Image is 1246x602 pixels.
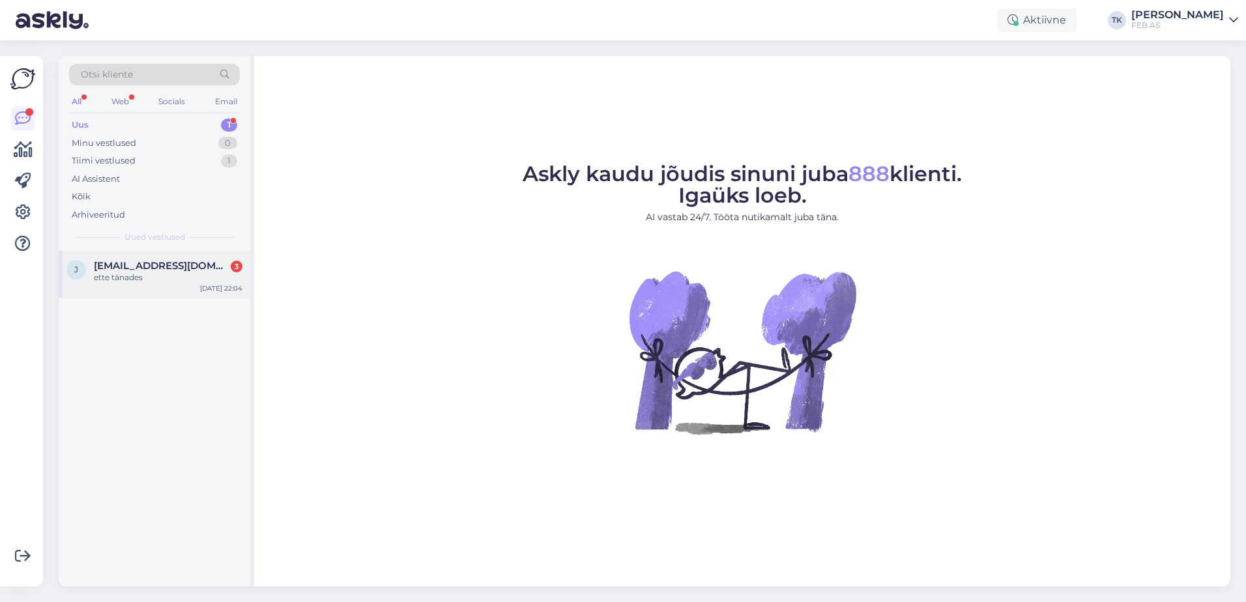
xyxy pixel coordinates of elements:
[72,154,136,167] div: Tiimi vestlused
[74,265,78,274] span: j
[231,261,242,272] div: 3
[69,93,84,110] div: All
[221,154,237,167] div: 1
[1131,20,1224,31] div: FEB AS
[848,161,890,186] span: 888
[94,260,229,272] span: johanneshelm1984@hotmail.com
[218,137,237,150] div: 0
[81,68,133,81] span: Otsi kliente
[1131,10,1238,31] a: [PERSON_NAME]FEB AS
[997,8,1077,32] div: Aktiivne
[72,119,89,132] div: Uus
[523,210,962,224] p: AI vastab 24/7. Tööta nutikamalt juba täna.
[523,161,962,208] span: Askly kaudu jõudis sinuni juba klienti. Igaüks loeb.
[1131,10,1224,20] div: [PERSON_NAME]
[221,119,237,132] div: 1
[200,283,242,293] div: [DATE] 22:04
[94,272,242,283] div: ette tänades
[109,93,132,110] div: Web
[625,235,860,469] img: No Chat active
[72,173,120,186] div: AI Assistent
[72,190,91,203] div: Kõik
[10,66,35,91] img: Askly Logo
[156,93,188,110] div: Socials
[72,208,125,222] div: Arhiveeritud
[72,137,136,150] div: Minu vestlused
[1108,11,1126,29] div: TK
[212,93,240,110] div: Email
[124,231,185,243] span: Uued vestlused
